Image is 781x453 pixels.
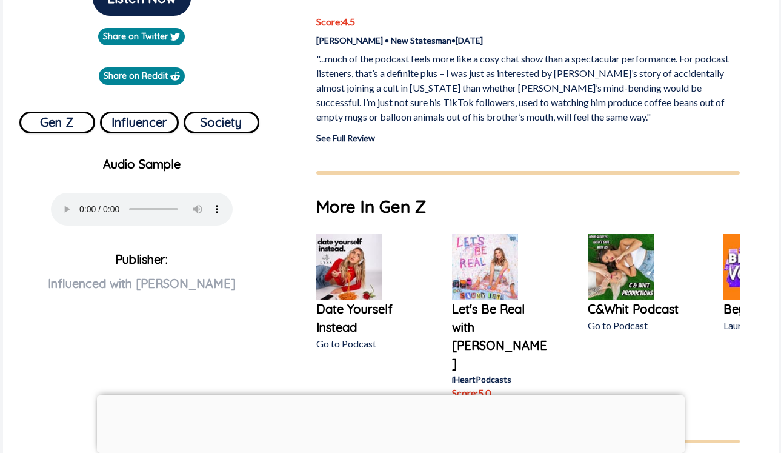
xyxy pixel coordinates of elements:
p: [PERSON_NAME] • New Statesman • [DATE] [316,34,740,47]
a: Gen Z [19,107,95,133]
a: C&Whit Podcast [588,300,685,318]
button: Society [184,112,259,133]
p: iHeartPodcasts [452,373,549,386]
a: Let's Be Real with [PERSON_NAME] [452,300,549,373]
audio: Your browser does not support the audio element [51,193,233,226]
img: C&Whit Podcast [588,234,654,300]
span: Influenced with [PERSON_NAME] [48,276,236,291]
p: Publisher: [13,247,271,335]
a: Share on Twitter [98,28,185,45]
a: See Full Review [316,133,375,143]
a: Date Yourself Instead [316,300,413,337]
p: "...much of the podcast feels more like a cosy chat show than a spectacular performance. For podc... [316,52,740,124]
a: Society [184,107,259,133]
p: Score: 5.0 [452,386,549,400]
h1: More In Gen Z [316,194,740,220]
p: Score: 4.5 [316,15,740,29]
p: Audio Sample [13,155,271,173]
a: Influencer [100,107,179,133]
a: Share on Reddit [99,67,185,85]
img: Let's Be Real with Sammy Jaye [452,234,518,300]
p: Go to Podcast [588,318,685,333]
iframe: Advertisement [97,395,685,450]
img: Date Yourself Instead [316,234,382,300]
button: Gen Z [19,112,95,133]
p: Go to Podcast [316,337,413,351]
button: Influencer [100,112,179,133]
